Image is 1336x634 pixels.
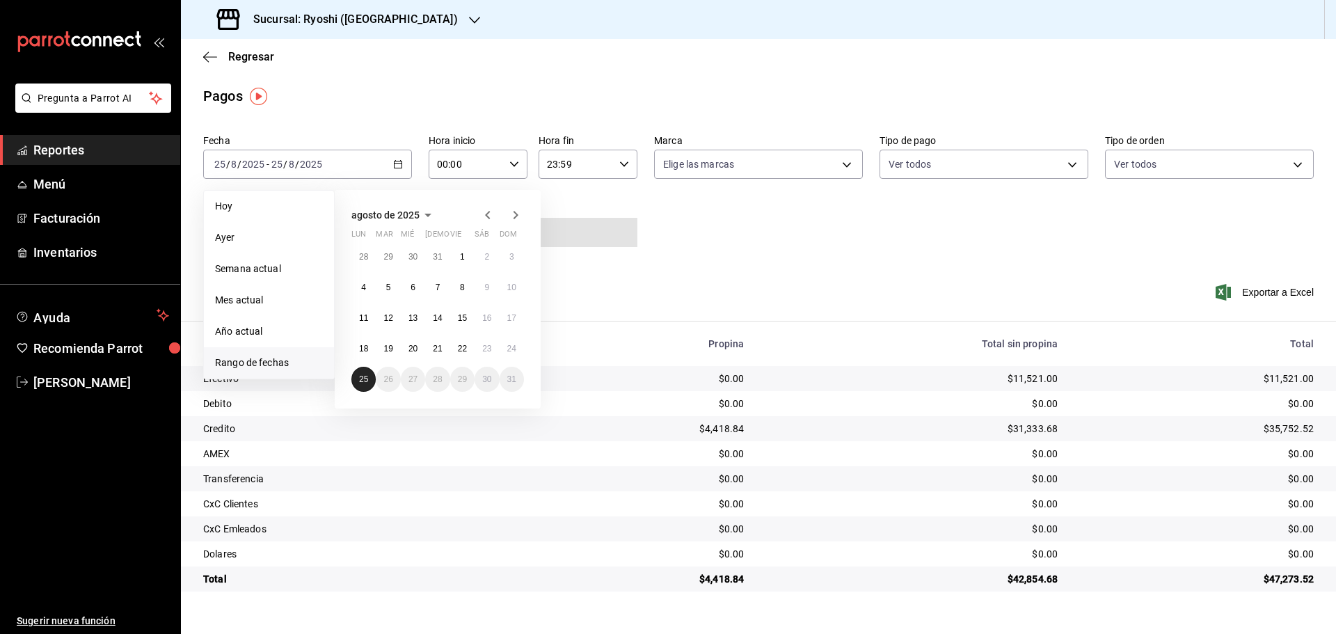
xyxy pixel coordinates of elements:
abbr: 23 de agosto de 2025 [482,344,491,354]
label: Marca [654,136,863,145]
abbr: 26 de agosto de 2025 [383,374,392,384]
button: 30 de julio de 2025 [401,244,425,269]
button: 13 de agosto de 2025 [401,306,425,331]
button: 6 de agosto de 2025 [401,275,425,300]
button: 18 de agosto de 2025 [351,336,376,361]
button: 10 de agosto de 2025 [500,275,524,300]
div: Total sin propina [766,338,1058,349]
abbr: 28 de agosto de 2025 [433,374,442,384]
div: $0.00 [553,372,745,386]
button: 11 de agosto de 2025 [351,306,376,331]
div: $0.00 [766,397,1058,411]
abbr: 15 de agosto de 2025 [458,313,467,323]
input: -- [230,159,237,170]
div: $11,521.00 [1080,372,1314,386]
abbr: 22 de agosto de 2025 [458,344,467,354]
button: 3 de agosto de 2025 [500,244,524,269]
span: Exportar a Excel [1218,284,1314,301]
h3: Sucursal: Ryoshi ([GEOGRAPHIC_DATA]) [242,11,458,28]
button: 5 de agosto de 2025 [376,275,400,300]
span: Elige las marcas [663,157,734,171]
div: $0.00 [553,447,745,461]
span: / [283,159,287,170]
abbr: martes [376,230,392,244]
abbr: 18 de agosto de 2025 [359,344,368,354]
div: $11,521.00 [766,372,1058,386]
button: 28 de agosto de 2025 [425,367,450,392]
button: 4 de agosto de 2025 [351,275,376,300]
input: -- [288,159,295,170]
span: Pregunta a Parrot AI [38,91,150,106]
input: ---- [299,159,323,170]
div: $0.00 [1080,397,1314,411]
span: agosto de 2025 [351,209,420,221]
button: Regresar [203,50,274,63]
abbr: 4 de agosto de 2025 [361,283,366,292]
abbr: 19 de agosto de 2025 [383,344,392,354]
div: $0.00 [1080,522,1314,536]
span: Menú [33,175,169,193]
button: 25 de agosto de 2025 [351,367,376,392]
button: 19 de agosto de 2025 [376,336,400,361]
div: $0.00 [766,447,1058,461]
abbr: 10 de agosto de 2025 [507,283,516,292]
abbr: jueves [425,230,507,244]
abbr: domingo [500,230,517,244]
div: $31,333.68 [766,422,1058,436]
div: CxC Emleados [203,522,531,536]
span: Recomienda Parrot [33,339,169,358]
abbr: 12 de agosto de 2025 [383,313,392,323]
abbr: 31 de agosto de 2025 [507,374,516,384]
abbr: 16 de agosto de 2025 [482,313,491,323]
button: 26 de agosto de 2025 [376,367,400,392]
abbr: lunes [351,230,366,244]
div: $0.00 [766,497,1058,511]
div: $0.00 [1080,472,1314,486]
button: 8 de agosto de 2025 [450,275,475,300]
abbr: 6 de agosto de 2025 [411,283,415,292]
button: 29 de julio de 2025 [376,244,400,269]
div: $0.00 [553,522,745,536]
button: 12 de agosto de 2025 [376,306,400,331]
button: 2 de agosto de 2025 [475,244,499,269]
div: $42,854.68 [766,572,1058,586]
span: Regresar [228,50,274,63]
abbr: 8 de agosto de 2025 [460,283,465,292]
abbr: 9 de agosto de 2025 [484,283,489,292]
button: 14 de agosto de 2025 [425,306,450,331]
div: $0.00 [553,472,745,486]
div: Propina [553,338,745,349]
div: AMEX [203,447,531,461]
button: open_drawer_menu [153,36,164,47]
div: Total [203,572,531,586]
button: 20 de agosto de 2025 [401,336,425,361]
img: Tooltip marker [250,88,267,105]
abbr: 30 de julio de 2025 [408,252,417,262]
button: 29 de agosto de 2025 [450,367,475,392]
div: $0.00 [553,547,745,561]
div: Transferencia [203,472,531,486]
div: Credito [203,422,531,436]
button: 23 de agosto de 2025 [475,336,499,361]
button: 1 de agosto de 2025 [450,244,475,269]
span: Ayuda [33,307,151,324]
abbr: 11 de agosto de 2025 [359,313,368,323]
abbr: 14 de agosto de 2025 [433,313,442,323]
input: ---- [241,159,265,170]
div: $0.00 [1080,447,1314,461]
button: 30 de agosto de 2025 [475,367,499,392]
abbr: 29 de julio de 2025 [383,252,392,262]
abbr: 20 de agosto de 2025 [408,344,417,354]
span: / [295,159,299,170]
label: Tipo de orden [1105,136,1314,145]
div: $47,273.52 [1080,572,1314,586]
abbr: sábado [475,230,489,244]
span: Mes actual [215,293,323,308]
div: $0.00 [1080,497,1314,511]
abbr: miércoles [401,230,414,244]
div: CxC Clientes [203,497,531,511]
span: Ver todos [1114,157,1156,171]
abbr: 17 de agosto de 2025 [507,313,516,323]
div: $0.00 [553,397,745,411]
